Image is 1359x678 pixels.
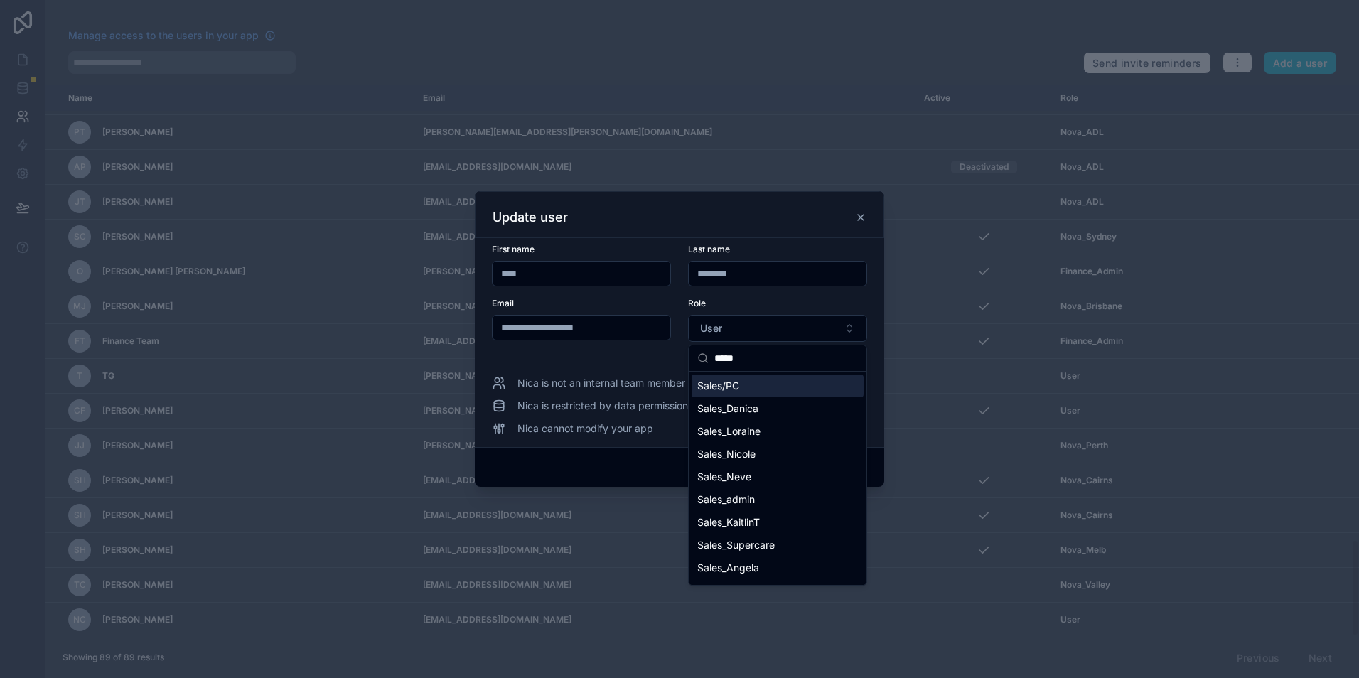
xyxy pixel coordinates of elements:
span: User [700,321,722,335]
span: Sales_KaitlinT [697,515,760,529]
span: Sales_Loraine [697,424,761,438]
span: Sales_TG [697,583,739,598]
span: Sales_Angela [697,561,759,575]
span: Sales_Danica [697,402,758,416]
span: Last name [688,244,730,254]
button: Select Button [688,315,867,342]
span: Nica is not an internal team member [517,376,685,390]
span: Sales_Neve [697,470,751,484]
span: Sales_Supercare [697,538,775,552]
div: Suggestions [689,372,866,585]
span: Role [688,298,706,308]
span: Nica cannot modify your app [517,421,653,436]
span: Email [492,298,514,308]
span: Sales_Nicole [697,447,756,461]
span: Nica is restricted by data permissions [517,399,693,413]
h3: Update user [493,209,568,226]
span: Sales_admin [697,493,755,507]
span: First name [492,244,535,254]
span: Sales/PC [697,379,739,393]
